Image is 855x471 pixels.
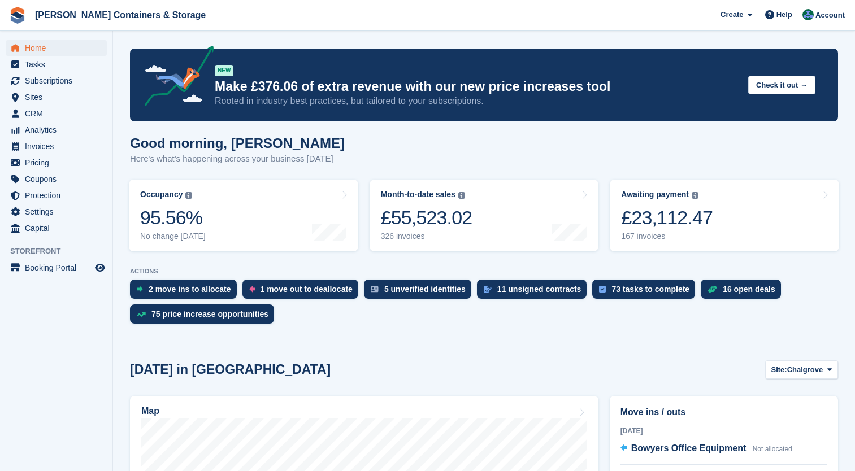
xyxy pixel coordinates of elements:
img: stora-icon-8386f47178a22dfd0bd8f6a31ec36ba5ce8667c1dd55bd0f319d3a0aa187defe.svg [9,7,26,24]
span: Account [815,10,845,21]
a: menu [6,138,107,154]
a: menu [6,122,107,138]
span: Booking Portal [25,260,93,276]
span: Help [776,9,792,20]
span: Tasks [25,56,93,72]
a: 73 tasks to complete [592,280,701,304]
a: menu [6,187,107,203]
a: 1 move out to deallocate [242,280,364,304]
span: Site: [771,364,787,376]
div: [DATE] [620,426,827,436]
div: £23,112.47 [621,206,713,229]
div: 11 unsigned contracts [497,285,581,294]
a: Bowyers Office Equipment Not allocated [620,442,792,456]
p: ACTIONS [130,268,838,275]
span: Settings [25,204,93,220]
span: Home [25,40,93,56]
div: 326 invoices [381,232,472,241]
h2: Map [141,406,159,416]
h1: Good morning, [PERSON_NAME] [130,136,345,151]
span: Storefront [10,246,112,257]
div: Occupancy [140,190,183,199]
img: move_outs_to_deallocate_icon-f764333ba52eb49d3ac5e1228854f67142a1ed5810a6f6cc68b1a99e826820c5.svg [249,286,255,293]
span: Analytics [25,122,93,138]
div: Month-to-date sales [381,190,455,199]
a: menu [6,171,107,187]
span: Not allocated [753,445,792,453]
a: menu [6,220,107,236]
div: 73 tasks to complete [611,285,689,294]
span: Sites [25,89,93,105]
span: Pricing [25,155,93,171]
p: Here's what's happening across your business [DATE] [130,152,345,165]
a: menu [6,73,107,89]
img: move_ins_to_allocate_icon-fdf77a2bb77ea45bf5b3d319d69a93e2d87916cf1d5bf7949dd705db3b84f3ca.svg [137,286,143,293]
div: 5 unverified identities [384,285,466,294]
button: Site: Chalgrove [765,360,839,379]
div: 1 move out to deallocate [261,285,353,294]
a: 75 price increase opportunities [130,304,280,329]
h2: [DATE] in [GEOGRAPHIC_DATA] [130,362,331,377]
img: contract_signature_icon-13c848040528278c33f63329250d36e43548de30e8caae1d1a13099fd9432cc5.svg [484,286,492,293]
img: verify_identity-adf6edd0f0f0b5bbfe63781bf79b02c33cf7c696d77639b501bdc392416b5a36.svg [371,286,379,293]
img: price_increase_opportunities-93ffe204e8149a01c8c9dc8f82e8f89637d9d84a8eef4429ea346261dce0b2c0.svg [137,312,146,317]
img: icon-info-grey-7440780725fd019a000dd9b08b2336e03edf1995a4989e88bcd33f0948082b44.svg [692,192,698,199]
div: 95.56% [140,206,206,229]
a: 11 unsigned contracts [477,280,593,304]
h2: Move ins / outs [620,405,827,419]
div: 16 open deals [723,285,775,294]
span: Create [721,9,743,20]
a: menu [6,204,107,220]
a: menu [6,260,107,276]
div: Awaiting payment [621,190,689,199]
a: 5 unverified identities [364,280,477,304]
span: Bowyers Office Equipment [631,443,747,453]
img: task-75834270c22a3079a89374b754ae025e5fb1db73e45f91037f5363f120a921f8.svg [599,286,606,293]
span: Coupons [25,171,93,187]
a: menu [6,89,107,105]
div: 75 price increase opportunities [151,309,268,319]
div: No change [DATE] [140,232,206,241]
a: menu [6,56,107,72]
a: 16 open deals [701,280,787,304]
img: Ricky Sanmarco [802,9,814,20]
span: Invoices [25,138,93,154]
span: Protection [25,187,93,203]
img: deal-1b604bf984904fb50ccaf53a9ad4b4a5d6e5aea283cecdc64d6e3604feb123c2.svg [708,285,717,293]
span: Subscriptions [25,73,93,89]
div: NEW [215,65,233,76]
button: Check it out → [748,76,815,94]
span: Capital [25,220,93,236]
p: Make £376.06 of extra revenue with our new price increases tool [215,78,739,95]
p: Rooted in industry best practices, but tailored to your subscriptions. [215,95,739,107]
a: menu [6,155,107,171]
span: Chalgrove [787,364,823,376]
div: £55,523.02 [381,206,472,229]
a: Preview store [93,261,107,274]
div: 2 move ins to allocate [149,285,231,294]
span: CRM [25,106,93,121]
a: Occupancy 95.56% No change [DATE] [129,180,358,251]
a: [PERSON_NAME] Containers & Storage [31,6,210,24]
a: 2 move ins to allocate [130,280,242,304]
div: 167 invoices [621,232,713,241]
img: icon-info-grey-7440780725fd019a000dd9b08b2336e03edf1995a4989e88bcd33f0948082b44.svg [458,192,465,199]
a: menu [6,40,107,56]
img: price-adjustments-announcement-icon-8257ccfd72463d97f412b2fc003d46551f7dbcb40ab6d574587a9cd5c0d94... [135,46,214,110]
a: menu [6,106,107,121]
a: Awaiting payment £23,112.47 167 invoices [610,180,839,251]
img: icon-info-grey-7440780725fd019a000dd9b08b2336e03edf1995a4989e88bcd33f0948082b44.svg [185,192,192,199]
a: Month-to-date sales £55,523.02 326 invoices [370,180,599,251]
